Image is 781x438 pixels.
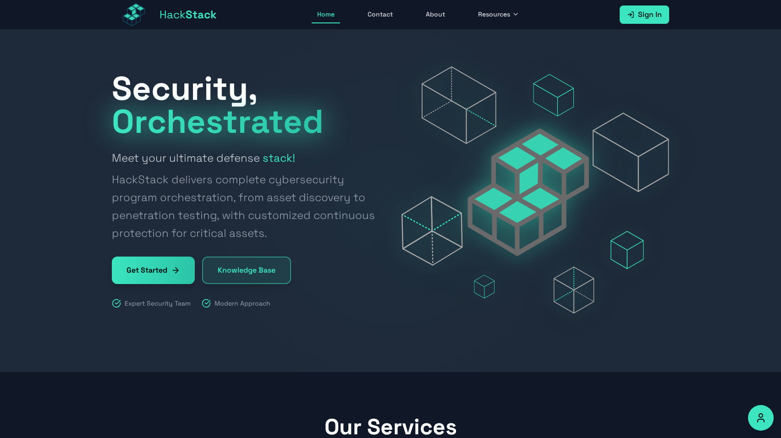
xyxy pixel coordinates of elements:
span: Stack [186,7,217,22]
h1: Security, [112,72,379,138]
span: Hack [159,7,217,22]
h2: Our Services [112,416,669,438]
h2: Meet your ultimate defense [112,149,379,242]
strong: stack! [263,151,295,165]
div: Expert Security Team [112,299,191,308]
a: Sign In [620,5,669,24]
span: HackStack delivers complete cybersecurity program orchestration, from asset discovery to penetrat... [112,170,379,242]
a: Knowledge Base [202,257,291,284]
a: Home [312,6,340,23]
div: Modern Approach [202,299,270,308]
button: Resources [473,6,525,23]
a: Contact [362,6,398,23]
a: Get Started [112,257,195,284]
span: Resources [478,10,510,19]
a: About [420,6,451,23]
span: Sign In [638,9,662,20]
span: Orchestrated [112,100,324,142]
button: Accessibility Options [748,405,774,431]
